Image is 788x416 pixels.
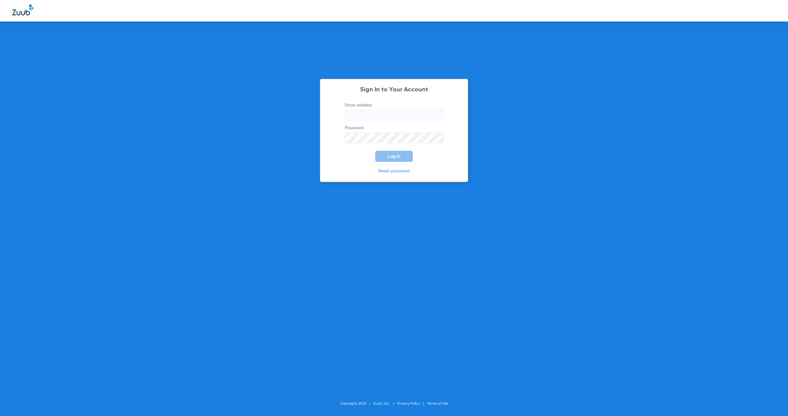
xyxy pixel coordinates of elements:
img: Zuub Logo [12,5,34,15]
label: Password [345,125,443,143]
input: Password [345,133,443,143]
a: Terms of Use [427,402,448,406]
input: Email address [345,110,443,120]
a: Privacy Policy [397,402,420,406]
li: Zuub, Inc. [373,401,397,407]
li: Copyright 2025 [340,401,373,407]
button: Log In [375,151,413,162]
label: Email address [345,102,443,120]
span: Log In [388,154,400,159]
a: Reset password [378,169,410,173]
h2: Sign In to Your Account [336,87,452,93]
